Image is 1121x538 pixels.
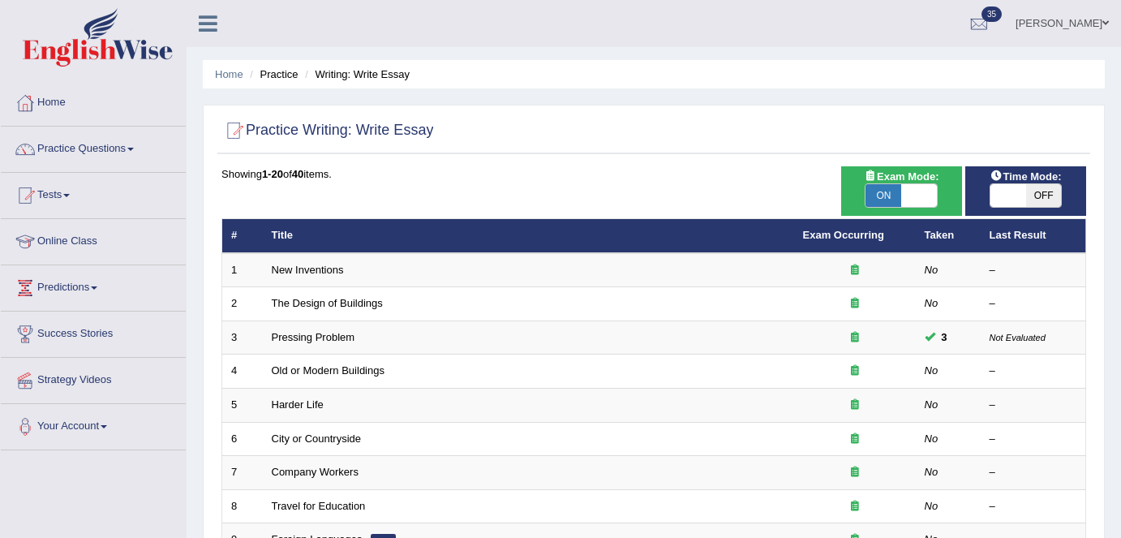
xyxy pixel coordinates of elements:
[935,329,954,346] span: You can still take this question
[990,398,1077,413] div: –
[1,219,186,260] a: Online Class
[990,333,1046,342] small: Not Evaluated
[983,168,1067,185] span: Time Mode:
[916,219,981,253] th: Taken
[272,433,362,445] a: City or Countryside
[222,287,263,321] td: 2
[925,433,938,445] em: No
[222,219,263,253] th: #
[215,68,243,80] a: Home
[222,389,263,423] td: 5
[1,173,186,213] a: Tests
[1,358,186,398] a: Strategy Videos
[272,398,324,411] a: Harder Life
[981,219,1086,253] th: Last Result
[803,330,907,346] div: Exam occurring question
[981,6,1002,22] span: 35
[803,296,907,312] div: Exam occurring question
[803,229,884,241] a: Exam Occurring
[221,166,1086,182] div: Showing of items.
[865,184,901,207] span: ON
[990,364,1077,379] div: –
[925,466,938,478] em: No
[272,297,383,309] a: The Design of Buildings
[222,355,263,389] td: 4
[990,263,1077,278] div: –
[925,500,938,512] em: No
[301,67,410,82] li: Writing: Write Essay
[292,168,303,180] b: 40
[925,364,938,377] em: No
[925,398,938,411] em: No
[1,312,186,352] a: Success Stories
[222,456,263,490] td: 7
[803,432,907,447] div: Exam occurring question
[1,404,186,445] a: Your Account
[1026,184,1062,207] span: OFF
[263,219,794,253] th: Title
[1,127,186,167] a: Practice Questions
[857,168,945,185] span: Exam Mode:
[841,166,962,216] div: Show exams occurring in exams
[272,500,366,512] a: Travel for Education
[246,67,298,82] li: Practice
[1,265,186,306] a: Predictions
[803,499,907,514] div: Exam occurring question
[222,321,263,355] td: 3
[925,264,938,276] em: No
[221,118,433,143] h2: Practice Writing: Write Essay
[990,296,1077,312] div: –
[803,263,907,278] div: Exam occurring question
[990,432,1077,447] div: –
[272,466,359,478] a: Company Workers
[262,168,283,180] b: 1-20
[222,253,263,287] td: 1
[222,422,263,456] td: 6
[803,398,907,413] div: Exam occurring question
[272,264,344,276] a: New Inventions
[803,465,907,480] div: Exam occurring question
[272,364,384,377] a: Old or Modern Buildings
[803,364,907,379] div: Exam occurring question
[1,80,186,121] a: Home
[222,489,263,523] td: 8
[990,499,1077,514] div: –
[272,331,355,343] a: Pressing Problem
[990,465,1077,480] div: –
[925,297,938,309] em: No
